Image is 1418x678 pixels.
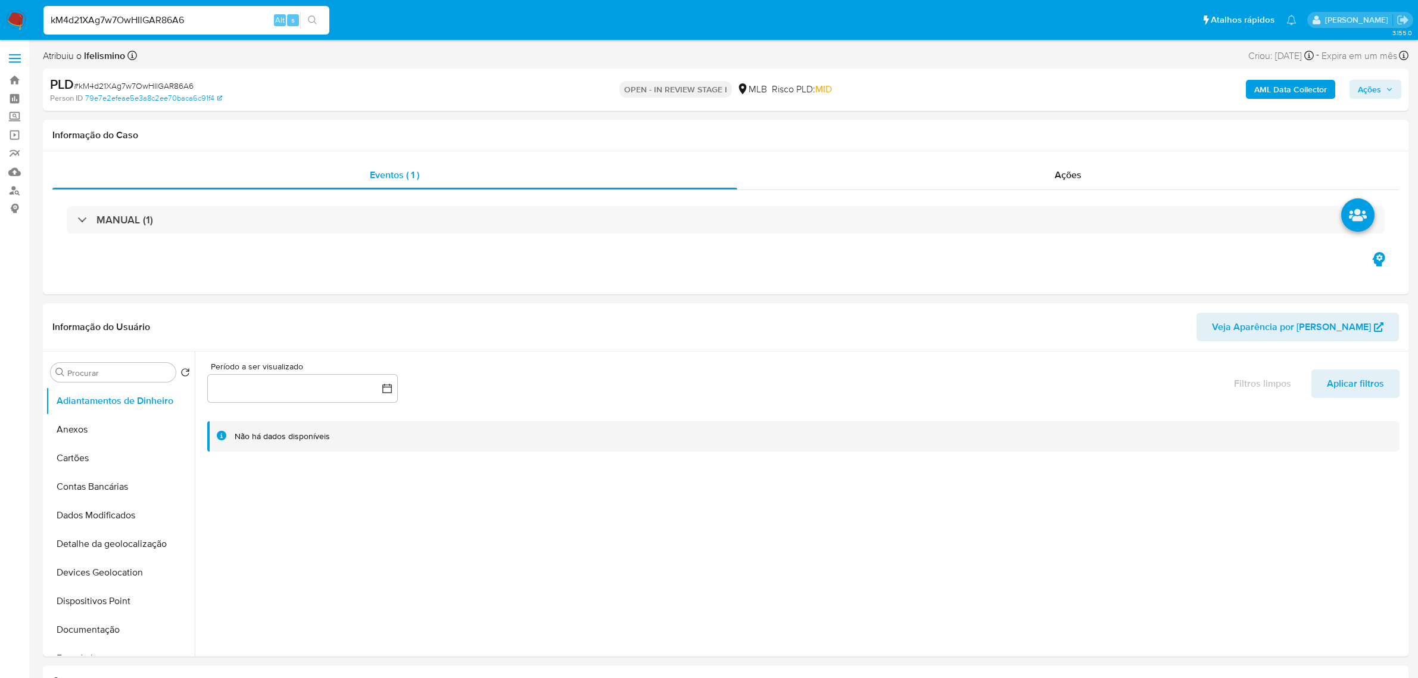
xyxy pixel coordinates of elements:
button: Adiantamentos de Dinheiro [46,387,195,415]
button: search-icon [300,12,325,29]
button: Cartões [46,444,195,472]
span: # kM4d21XAg7w7OwHIlGAR86A6 [74,80,194,92]
a: Sair [1397,14,1409,26]
button: Empréstimos [46,644,195,673]
button: Devices Geolocation [46,558,195,587]
p: laisa.felismino@mercadolivre.com [1325,14,1392,26]
span: - [1316,48,1319,64]
button: Dispositivos Point [46,587,195,615]
input: Pesquise usuários ou casos... [43,13,329,28]
h3: MANUAL (1) [96,213,153,226]
button: Anexos [46,415,195,444]
b: Person ID [50,93,83,104]
span: Eventos ( 1 ) [370,168,419,182]
span: Atalhos rápidos [1211,14,1274,26]
div: MLB [737,83,767,96]
span: Alt [275,14,285,26]
a: Notificações [1286,15,1297,25]
span: Ações [1358,80,1381,99]
button: Retornar ao pedido padrão [180,368,190,381]
h1: Informação do Usuário [52,321,150,333]
p: OPEN - IN REVIEW STAGE I [619,81,732,98]
button: Contas Bancárias [46,472,195,501]
div: Criou: [DATE] [1248,48,1314,64]
button: Documentação [46,615,195,644]
a: 79e7e2efeae5e3a8c2ee70baca6c91f4 [85,93,222,104]
span: s [291,14,295,26]
button: AML Data Collector [1246,80,1335,99]
b: PLD [50,74,74,94]
b: AML Data Collector [1254,80,1327,99]
span: MID [815,82,832,96]
span: Ações [1055,168,1082,182]
button: Ações [1350,80,1401,99]
input: Procurar [67,368,171,378]
button: Dados Modificados [46,501,195,530]
span: Risco PLD: [772,83,832,96]
b: lfelismino [82,49,125,63]
button: Procurar [55,368,65,377]
div: MANUAL (1) [67,206,1385,234]
span: Veja Aparência por [PERSON_NAME] [1212,313,1371,341]
button: Veja Aparência por [PERSON_NAME] [1196,313,1399,341]
span: Atribuiu o [43,49,125,63]
h1: Informação do Caso [52,129,1399,141]
span: Expira em um mês [1322,49,1397,63]
button: Detalhe da geolocalização [46,530,195,558]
